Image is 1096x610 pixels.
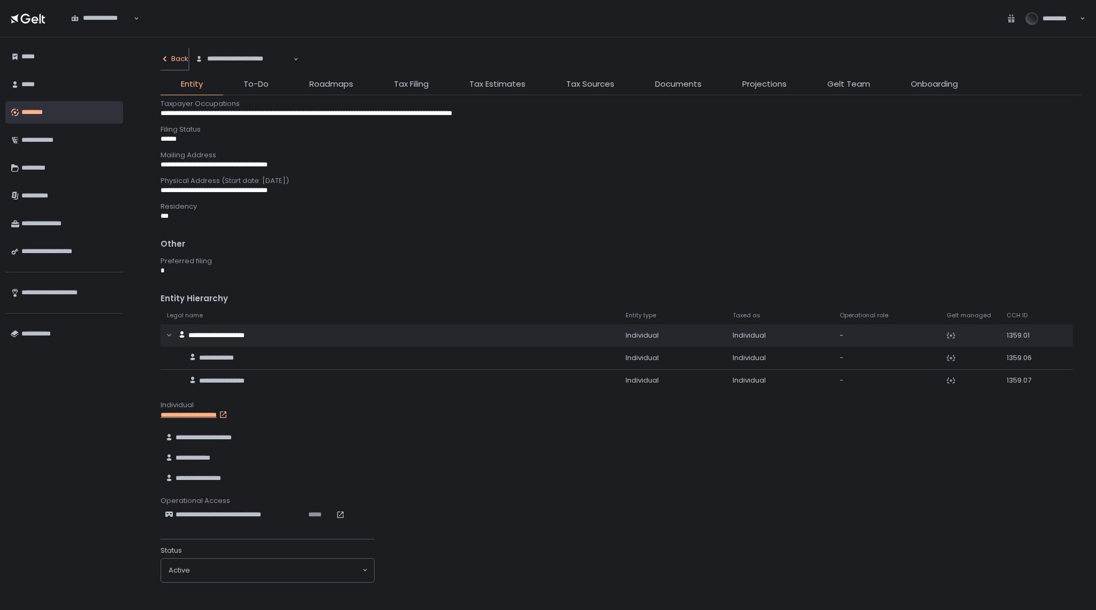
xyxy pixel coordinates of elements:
input: Search for option [195,64,292,74]
span: Entity type [626,311,656,319]
div: Individual [626,353,720,363]
div: Residency [161,202,1081,211]
span: Taxed as [733,311,760,319]
div: Individual [626,376,720,385]
div: - [840,353,934,363]
div: Other [161,238,1081,250]
span: Tax Estimates [469,78,526,90]
span: Legal name [167,311,203,319]
div: Search for option [188,48,299,71]
div: 1359.07 [1007,376,1042,385]
div: Individual [161,400,1081,410]
span: Roadmaps [309,78,353,90]
span: CCH ID [1007,311,1027,319]
span: Gelt Team [827,78,870,90]
div: Individual [733,353,827,363]
div: - [840,331,934,340]
div: Individual [733,331,827,340]
input: Search for option [190,565,361,576]
span: Entity [181,78,203,90]
div: Individual [733,376,827,385]
div: Preferred filing [161,256,1081,266]
span: Projections [742,78,787,90]
div: Physical Address (Start date: [DATE]) [161,176,1081,186]
div: Search for option [64,7,139,30]
div: Filing Status [161,125,1081,134]
div: Individual [626,331,720,340]
span: active [169,566,190,575]
div: Search for option [161,559,374,582]
div: Entity Hierarchy [161,293,1081,305]
div: Operational Access [161,496,1081,506]
div: Back [161,54,188,64]
span: Status [161,546,182,555]
span: Tax Filing [394,78,429,90]
div: 1359.06 [1007,353,1042,363]
button: Back [161,48,188,70]
span: Operational role [840,311,888,319]
span: Gelt managed [947,311,991,319]
span: Onboarding [911,78,958,90]
span: Tax Sources [566,78,614,90]
input: Search for option [71,23,133,34]
div: - [840,376,934,385]
span: To-Do [243,78,269,90]
div: 1359.01 [1007,331,1042,340]
div: Taxpayer Occupations [161,99,1081,109]
span: Documents [655,78,702,90]
div: Mailing Address [161,150,1081,160]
